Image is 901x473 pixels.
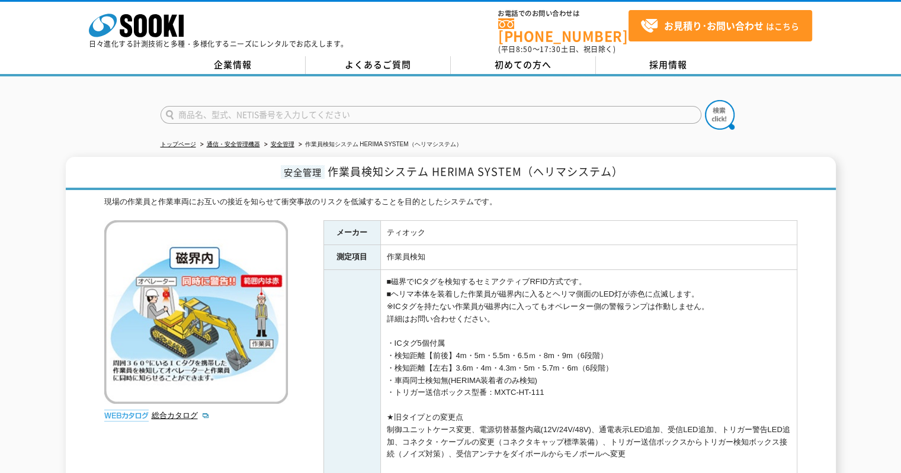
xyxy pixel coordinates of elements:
[705,100,735,130] img: btn_search.png
[540,44,561,54] span: 17:30
[161,106,701,124] input: 商品名、型式、NETIS番号を入力してください
[664,18,764,33] strong: お見積り･お問い合わせ
[323,220,380,245] th: メーカー
[640,17,799,35] span: はこちら
[629,10,812,41] a: お見積り･お問い合わせはこちら
[495,58,551,71] span: 初めての方へ
[281,165,325,179] span: 安全管理
[296,139,462,151] li: 作業員検知システム HERIMA SYSTEM（ヘリマシステム）
[271,141,294,147] a: 安全管理
[380,245,797,270] td: 作業員検知
[596,56,741,74] a: 採用情報
[104,196,797,208] div: 現場の作業員と作業車両にお互いの接近を知らせて衝突事故のリスクを低減することを目的としたシステムです。
[498,44,615,54] span: (平日 ～ 土日、祝日除く)
[104,410,149,421] img: webカタログ
[328,163,623,179] span: 作業員検知システム HERIMA SYSTEM（ヘリマシステム）
[498,18,629,43] a: [PHONE_NUMBER]
[161,56,306,74] a: 企業情報
[207,141,260,147] a: 通信・安全管理機器
[516,44,533,54] span: 8:50
[89,40,348,47] p: 日々進化する計測技術と多種・多様化するニーズにレンタルでお応えします。
[161,141,196,147] a: トップページ
[380,220,797,245] td: ティオック
[104,220,288,404] img: 作業員検知システム HERIMA SYSTEM（ヘリマシステム）
[498,10,629,17] span: お電話でのお問い合わせは
[323,245,380,270] th: 測定項目
[451,56,596,74] a: 初めての方へ
[152,411,210,420] a: 総合カタログ
[306,56,451,74] a: よくあるご質問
